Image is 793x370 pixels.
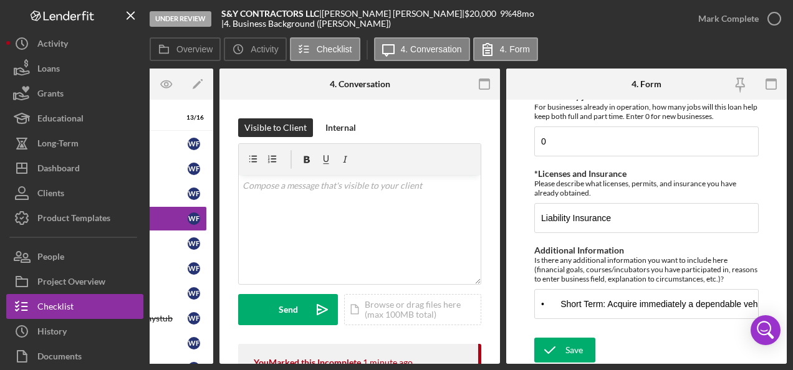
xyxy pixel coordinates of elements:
button: Mark Complete [686,6,787,31]
button: Documents [6,344,143,369]
button: 4. Form [473,37,538,61]
div: Activity [37,31,68,59]
label: Overview [176,44,213,54]
button: Checklist [6,294,143,319]
button: Project Overview [6,269,143,294]
button: Activity [6,31,143,56]
div: Please describe what licenses, permits, and insurance you have already obtained. [534,179,759,197]
div: 4. Conversation [330,79,390,89]
div: 9 % [500,9,512,19]
button: Educational [6,106,143,131]
div: | 4. Business Background ([PERSON_NAME]) [221,19,391,29]
div: Educational [37,106,84,134]
div: Clients [37,181,64,209]
div: W F [188,287,200,300]
div: W F [188,187,200,200]
div: W F [188,138,200,150]
button: Long-Term [6,131,143,156]
div: W F [188,237,200,250]
div: Internal [325,118,356,137]
button: 4. Conversation [374,37,470,61]
div: Loans [37,56,60,84]
button: Send [238,294,338,325]
div: [PERSON_NAME] [PERSON_NAME] | [322,9,464,19]
button: Overview [150,37,221,61]
div: 13 / 16 [181,114,204,121]
div: Send [279,294,298,325]
div: Product Templates [37,206,110,234]
button: Visible to Client [238,118,313,137]
button: Checklist [290,37,360,61]
div: Open Intercom Messenger [751,315,781,345]
div: Dashboard [37,156,80,184]
div: 4. Form [632,79,661,89]
div: History [37,319,67,347]
button: Grants [6,81,143,106]
button: History [6,319,143,344]
button: Save [534,338,595,363]
label: 4. Conversation [401,44,462,54]
button: Loans [6,56,143,81]
span: $20,000 [464,8,496,19]
button: Clients [6,181,143,206]
div: 48 mo [512,9,534,19]
label: Checklist [317,44,352,54]
div: Checklist [37,294,74,322]
div: Long-Term [37,131,79,159]
b: S&Y CONTRACTORS LLC [221,8,319,19]
button: Product Templates [6,206,143,230]
div: Project Overview [37,269,105,297]
button: Activity [224,37,286,61]
div: W F [188,212,200,225]
button: People [6,244,143,269]
div: Under Review [150,11,211,27]
div: For businesses already in operation, how many jobs will this loan help keep both full and part ti... [534,102,759,121]
div: | [221,9,322,19]
div: W F [188,262,200,275]
button: Internal [319,118,362,137]
label: 4. Form [500,44,530,54]
div: Visible to Client [244,118,307,137]
div: W F [188,337,200,349]
div: People [37,244,64,272]
button: Dashboard [6,156,143,181]
label: *Licenses and Insurance [534,168,627,179]
div: W F [188,312,200,325]
div: W F [188,163,200,175]
label: Activity [251,44,278,54]
div: Save [565,338,583,363]
time: 2025-09-15 17:12 [363,358,413,368]
div: Grants [37,81,64,109]
div: You Marked this Incomplete [254,358,361,368]
div: Is there any additional information you want to include here (financial goals, courses/incubators... [534,255,759,283]
label: Additional Information [534,245,624,255]
div: Mark Complete [698,6,759,31]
